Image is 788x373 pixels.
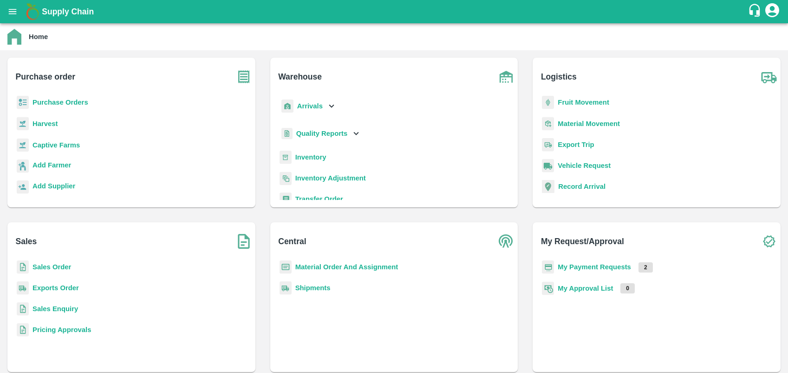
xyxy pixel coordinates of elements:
img: home [7,29,21,45]
b: Arrivals [297,102,323,110]
a: Transfer Order [295,195,343,203]
a: Captive Farms [33,141,80,149]
b: Supply Chain [42,7,94,16]
a: Harvest [33,120,58,127]
a: Supply Chain [42,5,748,18]
b: Sales [16,235,37,248]
img: whInventory [280,151,292,164]
div: customer-support [748,3,764,20]
a: Material Movement [558,120,620,127]
img: shipments [17,281,29,295]
img: warehouse [495,65,518,88]
a: Shipments [295,284,331,292]
img: supplier [17,180,29,194]
img: purchase [232,65,255,88]
img: logo [23,2,42,21]
img: harvest [17,138,29,152]
img: qualityReport [281,128,293,140]
img: payment [542,260,554,274]
img: sales [17,302,29,316]
p: 2 [638,262,653,273]
b: Add Farmer [33,161,71,169]
img: reciept [17,96,29,109]
img: whArrival [281,100,293,113]
b: Quality Reports [296,130,348,137]
a: Vehicle Request [558,162,611,169]
a: Purchase Orders [33,99,88,106]
a: Sales Enquiry [33,305,78,313]
a: Export Trip [558,141,594,148]
b: Logistics [541,70,577,83]
a: Inventory Adjustment [295,174,366,182]
button: open drawer [2,1,23,22]
a: Material Order And Assignment [295,263,398,271]
img: shipments [280,281,292,295]
b: Home [29,33,48,40]
a: Fruit Movement [558,99,609,106]
img: central [495,230,518,253]
a: Add Supplier [33,181,75,193]
img: whTransfer [280,193,292,206]
img: harvest [17,117,29,131]
img: truck [757,65,781,88]
a: Exports Order [33,284,79,292]
img: delivery [542,138,554,152]
img: sales [17,323,29,337]
b: Purchase order [16,70,75,83]
b: Warehouse [278,70,322,83]
p: 0 [620,283,635,293]
img: check [757,230,781,253]
img: material [542,117,554,131]
img: inventory [280,172,292,185]
b: Central [278,235,306,248]
a: Pricing Approvals [33,326,91,333]
a: Add Farmer [33,160,71,173]
img: sales [17,260,29,274]
a: My Approval List [558,285,613,292]
img: centralMaterial [280,260,292,274]
a: Sales Order [33,263,71,271]
div: Quality Reports [280,124,362,143]
img: approval [542,281,554,295]
div: account of current user [764,2,781,21]
div: Arrivals [280,96,337,117]
a: Inventory [295,153,326,161]
img: vehicle [542,159,554,173]
b: My Request/Approval [541,235,624,248]
img: soSales [232,230,255,253]
img: farmer [17,160,29,173]
a: Record Arrival [558,183,606,190]
img: fruit [542,96,554,109]
img: recordArrival [542,180,554,193]
a: My Payment Requests [558,263,631,271]
b: Add Supplier [33,182,75,190]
